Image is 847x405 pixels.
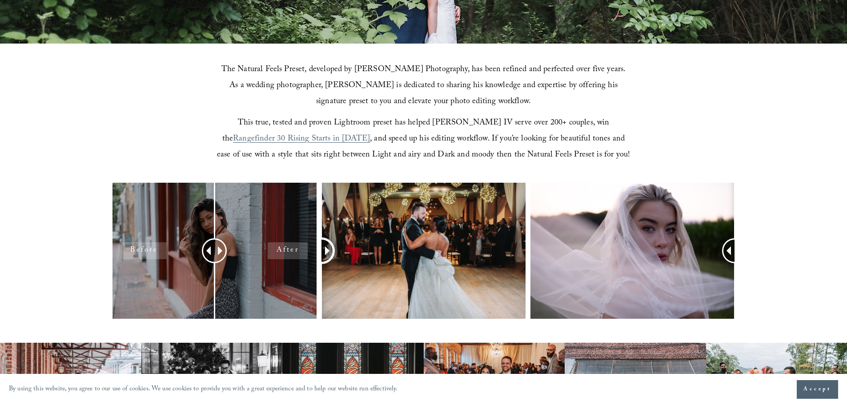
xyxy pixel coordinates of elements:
a: Rangefinder 30 Rising Starts in [DATE] [233,132,370,146]
span: The Natural Feels Preset, developed by [PERSON_NAME] Photography, has been refined and perfected ... [221,63,628,109]
span: This true, tested and proven Lightroom preset has helped [PERSON_NAME] IV serve over 200+ couples... [222,116,612,146]
span: Accept [803,385,831,394]
span: , and speed up his editing workflow. If you’re looking for beautiful tones and ease of use with a... [217,132,630,162]
p: By using this website, you agree to our use of cookies. We use cookies to provide you with a grea... [9,383,398,396]
button: Accept [797,380,838,399]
